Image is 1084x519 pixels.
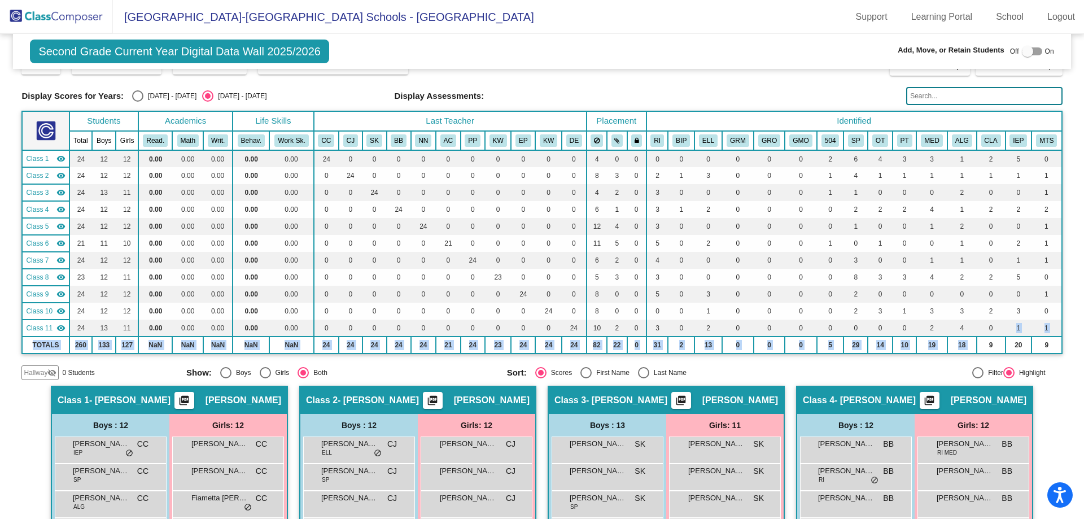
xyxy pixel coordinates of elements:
span: Second Grade Current Year Digital Data Wall 2025/2026 [30,40,329,63]
td: 0 [511,184,535,201]
td: 0 [785,201,817,218]
a: Learning Portal [902,8,982,26]
div: [DATE] - [DATE] [143,91,196,101]
td: 0 [362,218,387,235]
button: Math [177,134,199,147]
td: 3 [694,167,722,184]
td: Nancy Nolan - Nolan [22,218,69,235]
span: Class 1 [26,154,49,164]
td: 0 [754,184,785,201]
span: Class 5 [26,221,49,232]
button: ELL [699,134,718,147]
button: KW [489,134,507,147]
td: 0 [314,167,339,184]
td: 2 [893,201,916,218]
td: 2 [1006,201,1032,218]
button: NN [415,134,431,147]
td: 0 [893,218,916,235]
td: 1 [893,167,916,184]
td: 0 [535,184,562,201]
mat-icon: visibility [56,222,65,231]
th: Kevin Wilson [485,131,512,150]
td: 0.00 [203,201,233,218]
td: 0 [627,184,646,201]
td: 2 [977,150,1006,167]
td: 0 [694,184,722,201]
button: Read. [143,134,168,147]
td: 0.00 [172,184,203,201]
mat-icon: picture_as_pdf [674,395,688,411]
mat-icon: visibility [56,205,65,214]
td: 24 [69,218,93,235]
td: 1 [947,150,977,167]
span: Class 3 [26,187,49,198]
td: 0.00 [172,167,203,184]
td: 0 [785,150,817,167]
td: 0 [754,218,785,235]
td: 0 [411,201,436,218]
td: 12 [116,201,138,218]
td: 2 [1031,201,1061,218]
td: 1 [817,167,843,184]
button: Print Students Details [671,392,691,409]
button: Work Sk. [274,134,308,147]
td: 0 [339,184,362,201]
td: 0 [722,167,754,184]
td: 0 [314,201,339,218]
td: 0.00 [233,150,269,167]
button: CC [318,134,334,147]
td: 1 [668,201,694,218]
td: 0 [868,184,893,201]
td: 24 [339,167,362,184]
td: 0 [314,184,339,201]
td: 0 [893,184,916,201]
td: 11 [92,235,116,252]
th: Classroom Aide [977,131,1006,150]
td: 0.00 [269,218,313,235]
td: 0.00 [138,184,172,201]
th: Erin Petsche [511,131,535,150]
td: 4 [843,167,868,184]
td: 1 [817,184,843,201]
td: 0 [562,150,587,167]
td: 0 [722,201,754,218]
td: 3 [916,150,947,167]
th: In MTSS Process [1031,131,1061,150]
th: Behavior Intervention Plan [668,131,694,150]
td: 0 [362,167,387,184]
button: PP [465,134,480,147]
td: 0.00 [172,201,203,218]
td: 1 [1031,184,1061,201]
td: 0 [485,201,512,218]
td: 6 [843,150,868,167]
td: 0 [485,167,512,184]
button: SP [848,134,864,147]
td: 0 [754,150,785,167]
button: GRO [758,134,780,147]
th: Physical Therapy Services [893,131,916,150]
td: 1 [947,201,977,218]
td: Carly Jean - Jean [22,167,69,184]
span: Display Assessments: [395,91,484,101]
th: Life Skills [233,111,313,131]
th: Caryn Cody [314,131,339,150]
td: 0 [668,184,694,201]
td: 0 [627,167,646,184]
td: 2 [947,218,977,235]
button: RI [650,134,664,147]
td: 0 [668,218,694,235]
mat-radio-group: Select an option [132,90,266,102]
td: 0 [511,218,535,235]
th: Reading Intervention [646,131,668,150]
td: 0 [411,167,436,184]
td: 0 [511,201,535,218]
button: EP [515,134,531,147]
td: 0 [339,150,362,167]
td: 0 [461,218,485,235]
td: 24 [69,150,93,167]
button: ALG [952,134,972,147]
td: 3 [893,150,916,167]
button: MED [921,134,942,147]
td: 1 [916,218,947,235]
td: 2 [868,201,893,218]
